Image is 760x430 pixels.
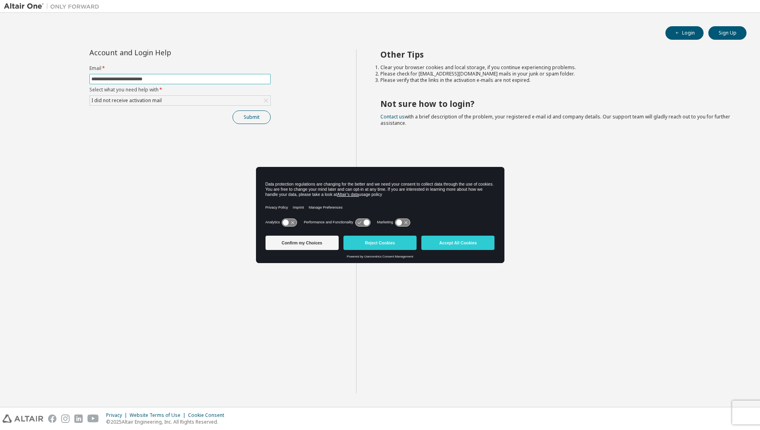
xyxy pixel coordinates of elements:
img: instagram.svg [61,415,70,423]
div: Website Terms of Use [130,412,188,418]
img: youtube.svg [87,415,99,423]
li: Please verify that the links in the activation e-mails are not expired. [380,77,733,83]
div: I did not receive activation mail [90,96,163,105]
li: Clear your browser cookies and local storage, if you continue experiencing problems. [380,64,733,71]
label: Email [89,65,271,72]
label: Select what you need help with [89,87,271,93]
button: Sign Up [708,26,746,40]
span: with a brief description of the problem, your registered e-mail id and company details. Our suppo... [380,113,730,126]
p: © 2025 Altair Engineering, Inc. All Rights Reserved. [106,418,229,425]
button: Login [665,26,704,40]
h2: Not sure how to login? [380,99,733,109]
div: Account and Login Help [89,49,235,56]
div: I did not receive activation mail [90,96,270,105]
a: Contact us [380,113,405,120]
img: Altair One [4,2,103,10]
h2: Other Tips [380,49,733,60]
div: Cookie Consent [188,412,229,418]
img: linkedin.svg [74,415,83,423]
div: Privacy [106,412,130,418]
img: facebook.svg [48,415,56,423]
img: altair_logo.svg [2,415,43,423]
li: Please check for [EMAIL_ADDRESS][DOMAIN_NAME] mails in your junk or spam folder. [380,71,733,77]
button: Submit [233,110,271,124]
